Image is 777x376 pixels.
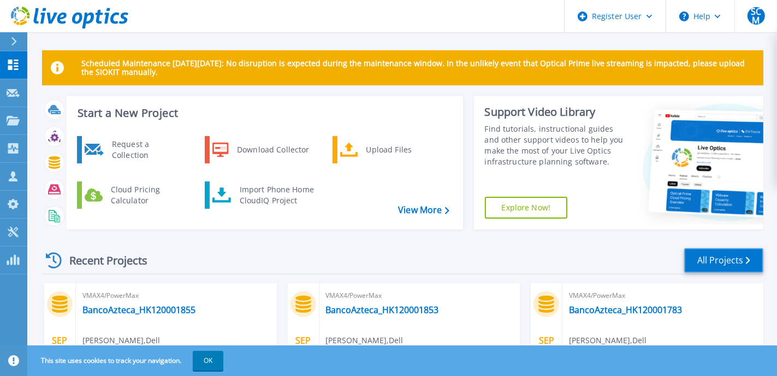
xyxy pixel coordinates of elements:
a: BancoAzteca_HK120001855 [82,304,195,315]
span: VMAX4/PowerMax [569,290,757,302]
div: Upload Files [361,139,442,161]
div: SEP 2025 [293,333,313,373]
span: [PERSON_NAME] , Dell [82,334,160,346]
div: Download Collector [232,139,314,161]
span: VMAX4/PowerMax [326,290,514,302]
a: View More [398,205,449,215]
a: Cloud Pricing Calculator [77,181,189,209]
div: SEP 2025 [536,333,557,373]
div: Request a Collection [106,139,186,161]
div: SEP 2025 [49,333,70,373]
div: Support Video Library [485,105,630,119]
a: Request a Collection [77,136,189,163]
p: Scheduled Maintenance [DATE][DATE]: No disruption is expected during the maintenance window. In t... [81,59,755,77]
span: This site uses cookies to track your navigation. [30,351,223,371]
a: All Projects [684,248,763,273]
div: Cloud Pricing Calculator [105,184,186,206]
button: OK [193,351,223,371]
a: Explore Now! [485,197,568,219]
a: Upload Files [333,136,444,163]
span: [PERSON_NAME] , Dell [569,334,646,346]
a: BancoAzteca_HK120001783 [569,304,682,315]
span: SCM [748,7,765,25]
a: BancoAzteca_HK120001853 [326,304,439,315]
span: [PERSON_NAME] , Dell [326,334,404,346]
div: Recent Projects [42,247,162,274]
a: Download Collector [205,136,317,163]
div: Import Phone Home CloudIQ Project [234,184,319,206]
span: VMAX4/PowerMax [82,290,270,302]
h3: Start a New Project [78,107,449,119]
div: Find tutorials, instructional guides and other support videos to help you make the most of your L... [485,124,630,167]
